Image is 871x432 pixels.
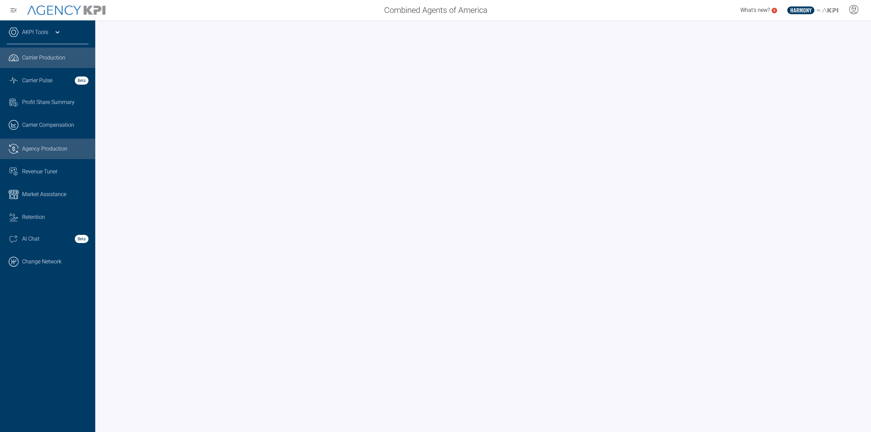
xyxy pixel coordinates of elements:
span: Profit Share Summary [22,98,75,106]
span: Market Assistance [22,190,66,198]
span: Revenue Tuner [22,168,57,176]
span: Carrier Production [22,54,65,62]
img: AgencyKPI [27,5,105,15]
span: Agency Production [22,145,67,153]
span: Combined Agents of America [384,4,488,16]
strong: Beta [75,76,88,85]
span: What's new? [740,7,770,13]
a: 5 [772,8,777,13]
span: AI Chat [22,235,39,243]
text: 5 [773,8,775,12]
div: Retention [22,213,88,221]
span: Carrier Compensation [22,121,74,129]
span: Carrier Pulse [22,76,52,85]
a: AKPI Tools [22,28,48,36]
strong: Beta [75,235,88,243]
